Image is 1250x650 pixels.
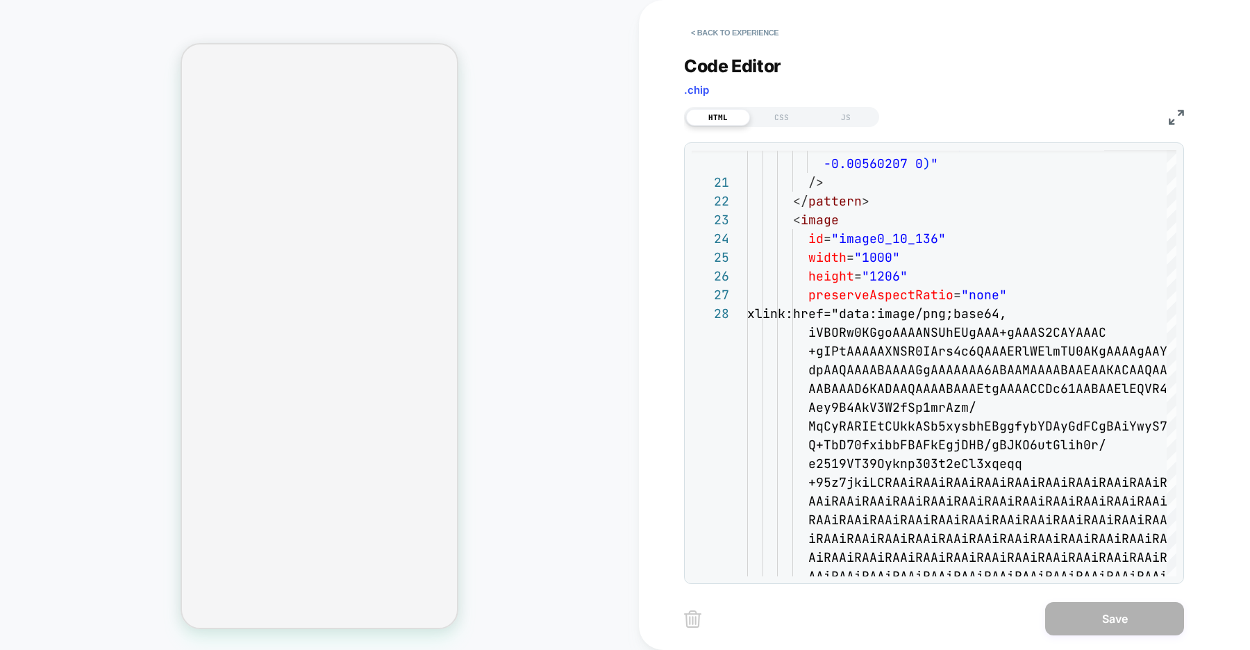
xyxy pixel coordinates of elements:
span: -0.00560207 0 [824,156,923,172]
div: 25 [692,248,729,267]
div: 23 [692,210,729,229]
button: Save [1045,602,1184,635]
span: /> [808,174,824,190]
span: AiRAAiRAAiRAAiRAAiRAAiRAAiRAAiRAAiRAAiRAAiRAAiR [808,549,1167,565]
span: = [847,249,854,265]
div: 22 [692,192,729,210]
span: = [854,268,862,284]
span: = [824,231,831,247]
span: iRAAiRAAiRAAiRAAiRAAiRAAiRAAiRAAiRAAiRAAiRAAiRA [808,531,1167,547]
span: width [808,249,847,265]
span: </ [793,193,808,209]
span: height [808,268,854,284]
span: "1000" [854,249,900,265]
span: = [953,287,961,303]
div: 27 [692,285,729,304]
span: RAAiRAAiRAAiRAAiRAAiRAAiRAAiRAAiRAAiRAAiRAAiRAA [808,512,1167,528]
img: delete [684,610,701,628]
span: preserveAspectRatio [808,287,953,303]
span: +gIPtAAAAAXNSR0IArs4c6QAAAERlWElmTU0AKgAAAAgAAY [808,343,1167,359]
span: AAiRAAiRAAiRAAiRAAiRAAiRAAiRAAiRAAiRAAiRAAiRAAi [808,493,1167,509]
span: MqCyRARIEtCUkkASb5xysbhEBggfybYDAyGdFCgBAiYwyS7 [808,418,1167,434]
span: pattern [808,193,862,209]
span: ) [923,156,931,172]
span: iVBORw0KGgoAAAANSUhEUgAAA+gAAAS2CAYAAAC [808,324,1106,340]
span: xlink:href="data:image/png;base64, [747,306,1007,322]
div: 21 [692,173,729,192]
span: Q+TbD70fxibbFBAFkEgjDHB/gBJKO6utGlih0r/ [808,437,1106,453]
span: AABAAAD6KADAAQAAAABAAAEtgAAAACCDc61AABAAElEQVR4 [808,381,1167,397]
div: 28 [692,304,729,323]
span: +95z7jkiLCRAAiRAAiRAAiRAAiRAAiRAAiRAAiRAAiRAAiR [808,474,1167,490]
div: JS [814,109,878,126]
span: image [801,212,839,228]
div: 24 [692,229,729,248]
span: .chip [684,83,709,97]
span: Aey9B4AkV3W2fSp1mrAzm/ [808,399,976,415]
span: AAiRAAiRAAiRAAiRAAiRAAiRAAiRAAiRAAiRAAiRAAiRAAi [808,568,1167,584]
button: < Back to experience [684,22,785,44]
div: CSS [750,109,814,126]
img: fullscreen [1169,110,1184,125]
span: "none" [961,287,1007,303]
span: " [931,156,938,172]
span: < [793,212,801,228]
span: id [808,231,824,247]
span: "1206" [862,268,908,284]
span: Code Editor [684,56,781,76]
span: e2519VT39Oyknp303t2eCl3xqeqq [808,456,1022,472]
div: HTML [686,109,750,126]
div: 26 [692,267,729,285]
span: dpAAQAAAABAAAAGgAAAAAAA6ABAAMAAAABAAEAAKACAAQAA [808,362,1167,378]
span: > [862,193,869,209]
span: "image0_10_136" [831,231,946,247]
